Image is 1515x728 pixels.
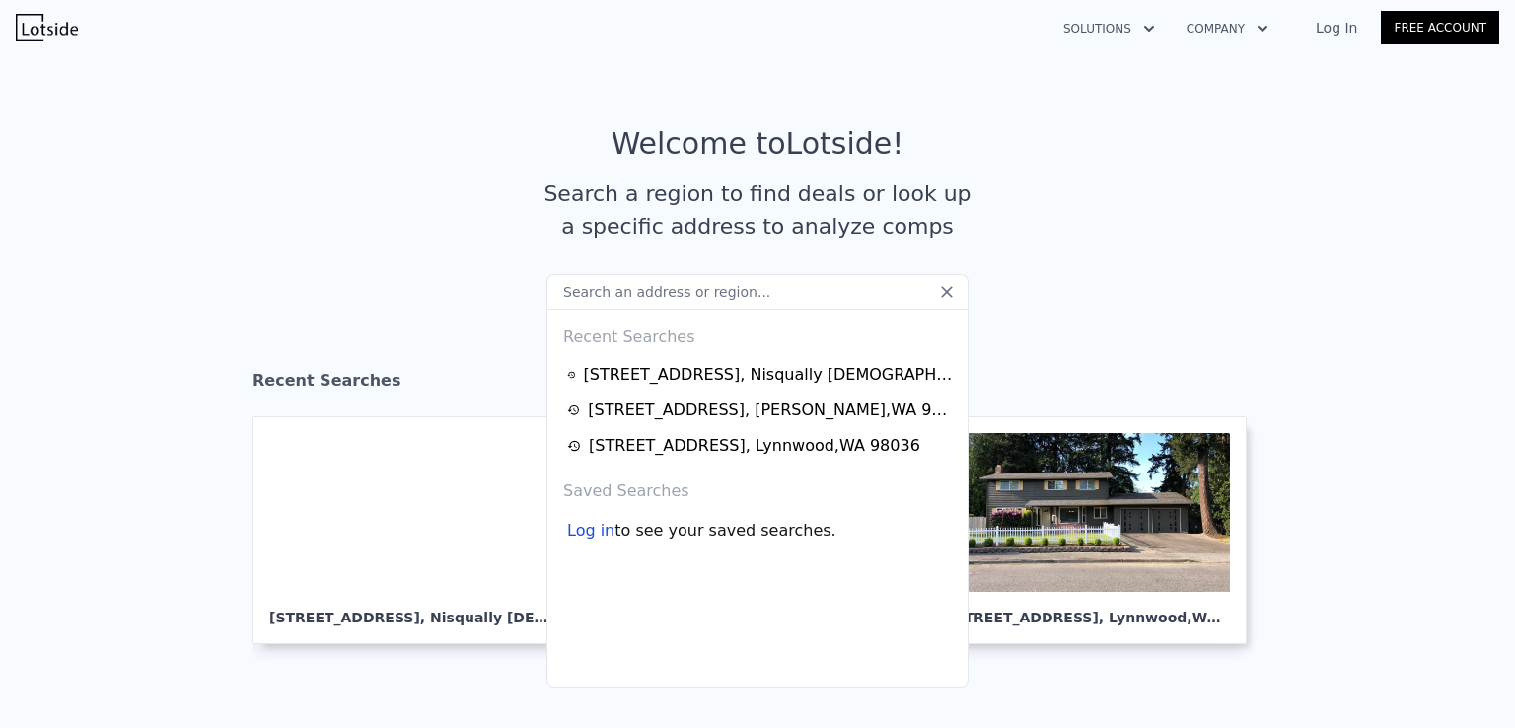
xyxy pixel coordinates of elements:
[567,519,614,543] div: Log in
[567,363,954,387] a: [STREET_ADDRESS], Nisqually [DEMOGRAPHIC_DATA] Community,WA 98513
[269,592,551,627] div: [STREET_ADDRESS] , Nisqually [DEMOGRAPHIC_DATA] Community
[1047,11,1171,46] button: Solutions
[252,416,584,644] a: [STREET_ADDRESS], Nisqually [DEMOGRAPHIC_DATA] Community
[555,310,960,357] div: Recent Searches
[1292,18,1381,37] a: Log In
[931,416,1262,644] a: [STREET_ADDRESS], Lynnwood,WA 98036
[252,353,1262,416] div: Recent Searches
[584,363,954,387] div: [STREET_ADDRESS] , Nisqually [DEMOGRAPHIC_DATA] Community , WA 98513
[567,434,954,458] a: [STREET_ADDRESS], Lynnwood,WA 98036
[588,399,954,422] div: [STREET_ADDRESS] , [PERSON_NAME] , WA 98020
[948,592,1230,627] div: [STREET_ADDRESS] , Lynnwood
[589,434,920,458] div: [STREET_ADDRESS] , Lynnwood , WA 98036
[1187,610,1270,625] span: , WA 98036
[612,126,904,162] div: Welcome to Lotside !
[614,519,835,543] span: to see your saved searches.
[555,464,960,511] div: Saved Searches
[546,274,969,310] input: Search an address or region...
[16,14,78,41] img: Lotside
[1171,11,1284,46] button: Company
[1381,11,1499,44] a: Free Account
[537,178,978,243] div: Search a region to find deals or look up a specific address to analyze comps
[567,399,954,422] a: [STREET_ADDRESS], [PERSON_NAME],WA 98020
